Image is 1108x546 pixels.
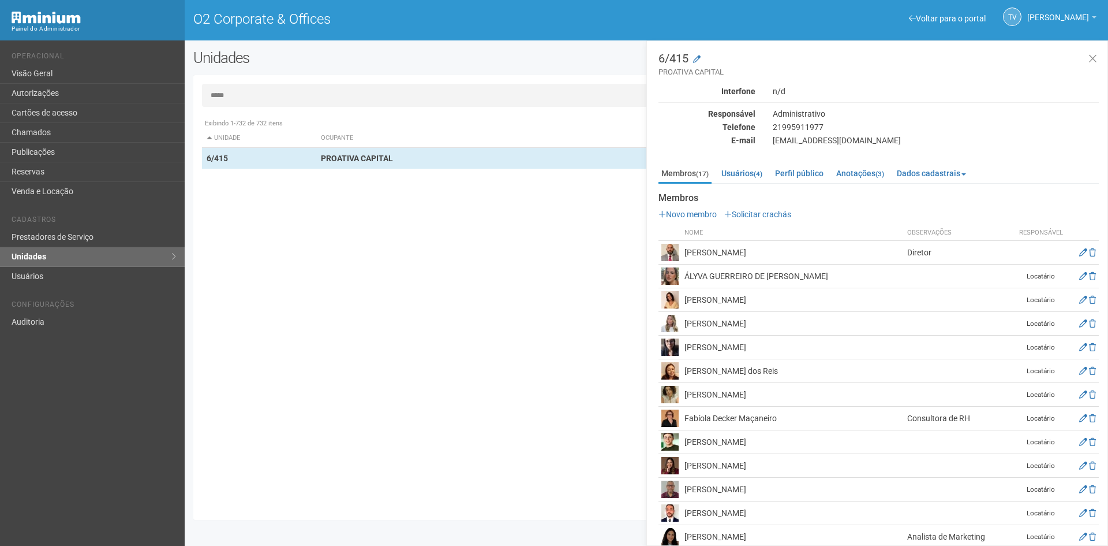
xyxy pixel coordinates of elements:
td: [PERSON_NAME] [682,336,904,359]
td: [PERSON_NAME] [682,241,904,265]
td: Locatário [1012,407,1070,430]
img: user.png [661,244,679,261]
td: Locatário [1012,383,1070,407]
a: Editar membro [1079,485,1087,494]
a: Editar membro [1079,343,1087,352]
a: Novo membro [658,210,717,219]
th: Responsável [1012,225,1070,241]
th: Nome [682,225,904,241]
a: Usuários(4) [718,165,765,182]
h2: Unidades [193,49,561,66]
a: Editar membro [1079,437,1087,447]
strong: PROATIVA CAPITAL [321,154,393,163]
td: [PERSON_NAME] [682,312,904,336]
a: Editar membro [1079,532,1087,541]
td: Locatário [1012,336,1070,359]
td: Locatário [1012,430,1070,454]
a: Modificar a unidade [693,54,701,65]
div: [EMAIL_ADDRESS][DOMAIN_NAME] [764,135,1107,146]
div: n/d [764,86,1107,96]
img: user.png [661,410,679,427]
a: Editar membro [1079,461,1087,470]
img: Minium [12,12,81,24]
td: Locatário [1012,454,1070,478]
img: user.png [661,386,679,403]
div: E-mail [650,135,764,146]
div: Exibindo 1-732 de 732 itens [202,118,1091,129]
a: Voltar para o portal [909,14,986,23]
a: Editar membro [1079,248,1087,257]
strong: 6/415 [207,154,228,163]
a: Excluir membro [1089,437,1096,447]
td: ÁLYVA GUERREIRO DE [PERSON_NAME] [682,265,904,288]
img: user.png [661,433,679,451]
small: (3) [875,170,884,178]
a: Excluir membro [1089,319,1096,328]
h1: O2 Corporate & Offices [193,12,638,27]
a: Anotações(3) [833,165,887,182]
li: Configurações [12,300,176,313]
img: user.png [661,457,679,474]
td: Locatário [1012,312,1070,336]
td: [PERSON_NAME] [682,430,904,454]
small: (4) [754,170,762,178]
td: [PERSON_NAME] dos Reis [682,359,904,383]
div: Painel do Administrador [12,24,176,34]
td: [PERSON_NAME] [682,454,904,478]
a: Editar membro [1079,366,1087,376]
a: Excluir membro [1089,414,1096,423]
td: Locatário [1012,478,1070,502]
div: Interfone [650,86,764,96]
a: Membros(17) [658,165,712,184]
img: user.png [661,528,679,545]
a: Dados cadastrais [894,165,969,182]
a: Editar membro [1079,319,1087,328]
div: 21995911977 [764,122,1107,132]
a: [PERSON_NAME] [1027,14,1096,24]
small: (17) [696,170,709,178]
a: Editar membro [1079,508,1087,518]
a: Excluir membro [1089,390,1096,399]
small: PROATIVA CAPITAL [658,67,1099,77]
td: [PERSON_NAME] [682,502,904,525]
td: Locatário [1012,288,1070,312]
td: [PERSON_NAME] [682,478,904,502]
a: Excluir membro [1089,461,1096,470]
h3: 6/415 [658,53,1099,77]
td: Diretor [904,241,1012,265]
th: Ocupante: activate to sort column ascending [316,129,708,148]
a: Excluir membro [1089,532,1096,541]
a: Excluir membro [1089,508,1096,518]
th: Unidade: activate to sort column descending [202,129,316,148]
th: Observações [904,225,1012,241]
td: [PERSON_NAME] [682,383,904,407]
a: Excluir membro [1089,366,1096,376]
td: Locatário [1012,502,1070,525]
td: Fabíola Decker Maçaneiro [682,407,904,430]
a: Excluir membro [1089,248,1096,257]
td: Consultora de RH [904,407,1012,430]
a: Editar membro [1079,295,1087,304]
td: Locatário [1012,359,1070,383]
a: Excluir membro [1089,343,1096,352]
a: Excluir membro [1089,485,1096,494]
div: Responsável [650,109,764,119]
a: Solicitar crachás [724,210,791,219]
img: user.png [661,268,679,285]
img: user.png [661,315,679,332]
td: [PERSON_NAME] [682,288,904,312]
img: user.png [661,362,679,380]
a: Editar membro [1079,390,1087,399]
td: Locatário [1012,265,1070,288]
img: user.png [661,291,679,309]
li: Cadastros [12,216,176,228]
a: Editar membro [1079,414,1087,423]
span: Thayane Vasconcelos Torres [1027,2,1089,22]
div: Telefone [650,122,764,132]
a: Perfil público [772,165,826,182]
img: user.png [661,481,679,498]
a: Excluir membro [1089,295,1096,304]
strong: Membros [658,193,1099,203]
li: Operacional [12,52,176,64]
a: Excluir membro [1089,272,1096,281]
